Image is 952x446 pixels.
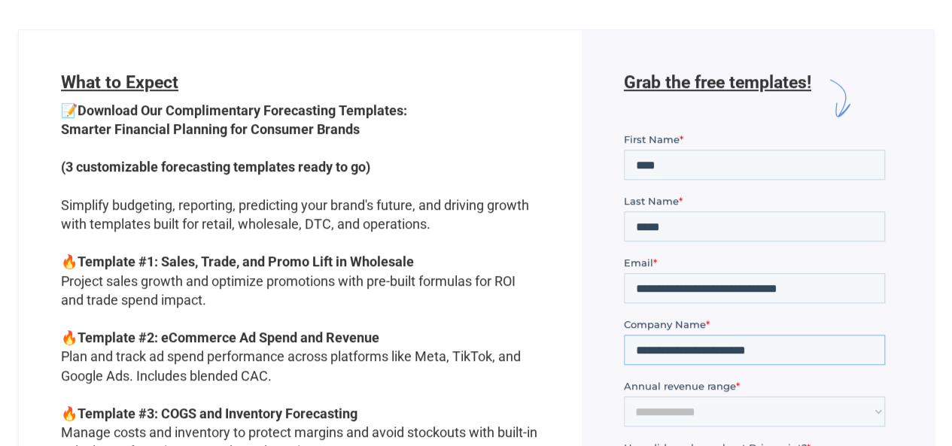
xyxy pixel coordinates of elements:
strong: Template #2: eCommerce Ad Spend and Revenue [78,329,379,345]
strong: Template #1: Sales, Trade, and Promo Lift in Wholesale [78,253,414,269]
h6: Grab the free templates! [624,72,811,124]
strong: Template #3: COGS and Inventory Forecasting [78,405,357,421]
span: What to Expect [61,72,178,93]
strong: (3 customizable forecasting templates ready to go) [61,159,370,174]
img: arrow [811,72,863,124]
strong: Download Our Complimentary Forecasting Templates: Smarter Financial Planning for Consumer Brands [61,102,407,137]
